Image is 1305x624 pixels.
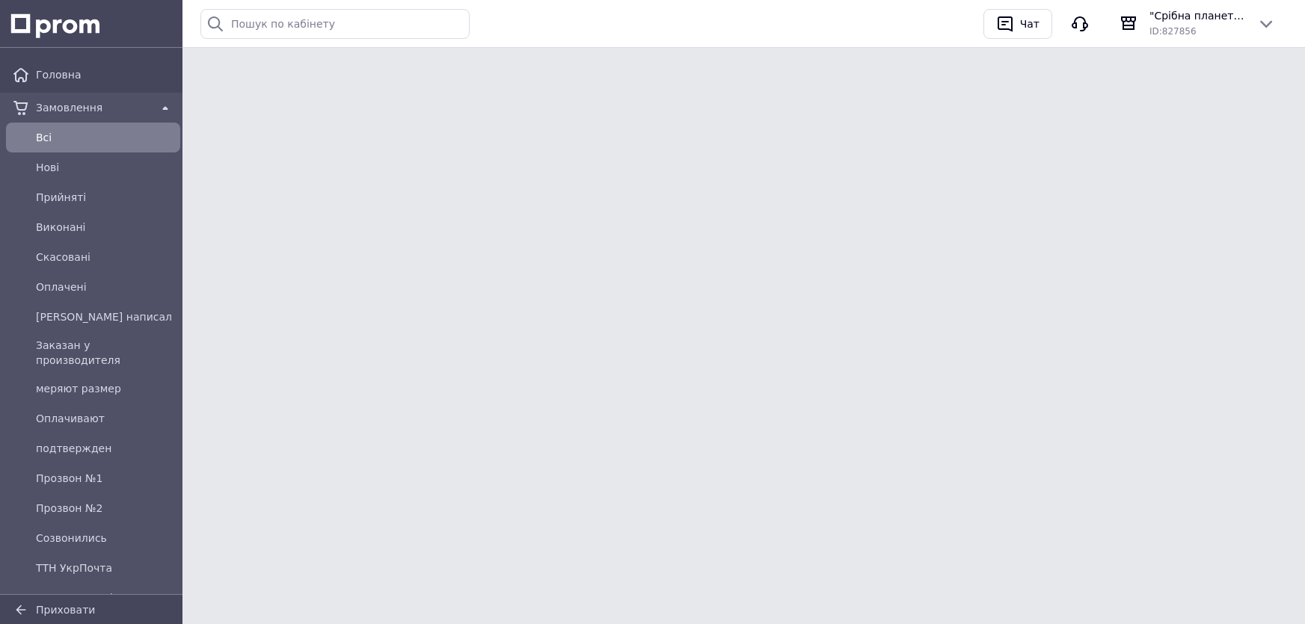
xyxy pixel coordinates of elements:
[36,160,174,175] span: Нові
[36,220,174,235] span: Виконані
[200,9,470,39] input: Пошук по кабінету
[36,67,174,82] span: Головна
[1017,13,1043,35] div: Чат
[36,441,174,456] span: подтвержден
[36,501,174,516] span: Прозвон №2
[36,279,174,294] span: Оплачені
[36,100,150,115] span: Замовлення
[36,411,174,426] span: Оплачивают
[36,604,95,616] span: Приховати
[36,130,174,145] span: Всi
[36,338,174,368] span: Заказан у производителя
[36,250,174,265] span: Скасовані
[36,471,174,486] span: Прозвон №1
[1149,8,1245,23] span: "Срібна планета" - магазин срібних прикрас
[1149,26,1197,37] span: ID: 827856
[36,560,174,575] span: ТТН УкрПочта
[36,190,174,205] span: Прийняті
[36,381,174,396] span: меряют размер
[36,309,174,324] span: [PERSON_NAME] написал
[36,531,174,546] span: Созвонились
[36,590,174,605] span: У перспективі
[983,9,1052,39] button: Чат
